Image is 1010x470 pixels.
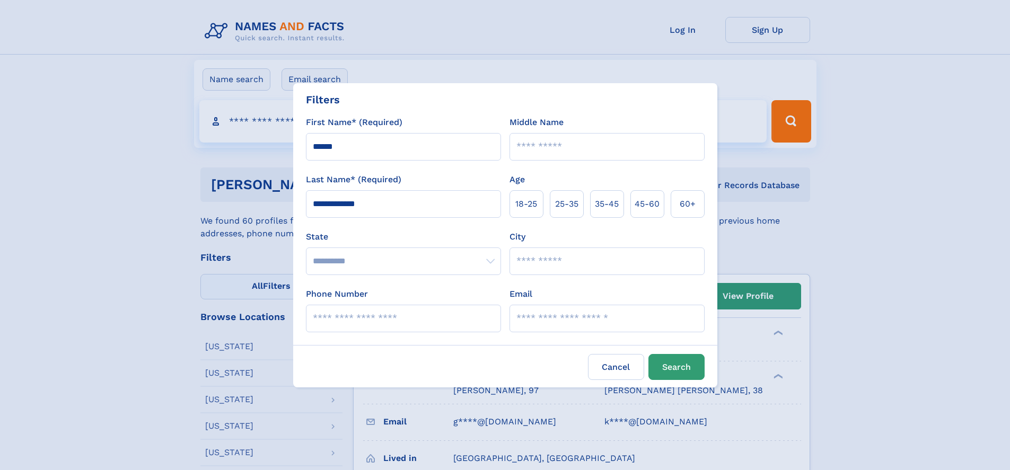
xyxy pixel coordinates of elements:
[648,354,705,380] button: Search
[635,198,660,210] span: 45‑60
[595,198,619,210] span: 35‑45
[306,173,401,186] label: Last Name* (Required)
[306,116,402,129] label: First Name* (Required)
[510,173,525,186] label: Age
[515,198,537,210] span: 18‑25
[555,198,578,210] span: 25‑35
[306,288,368,300] label: Phone Number
[680,198,696,210] span: 60+
[510,116,564,129] label: Middle Name
[306,92,340,108] div: Filters
[588,354,644,380] label: Cancel
[306,230,501,243] label: State
[510,230,525,243] label: City
[510,288,532,300] label: Email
